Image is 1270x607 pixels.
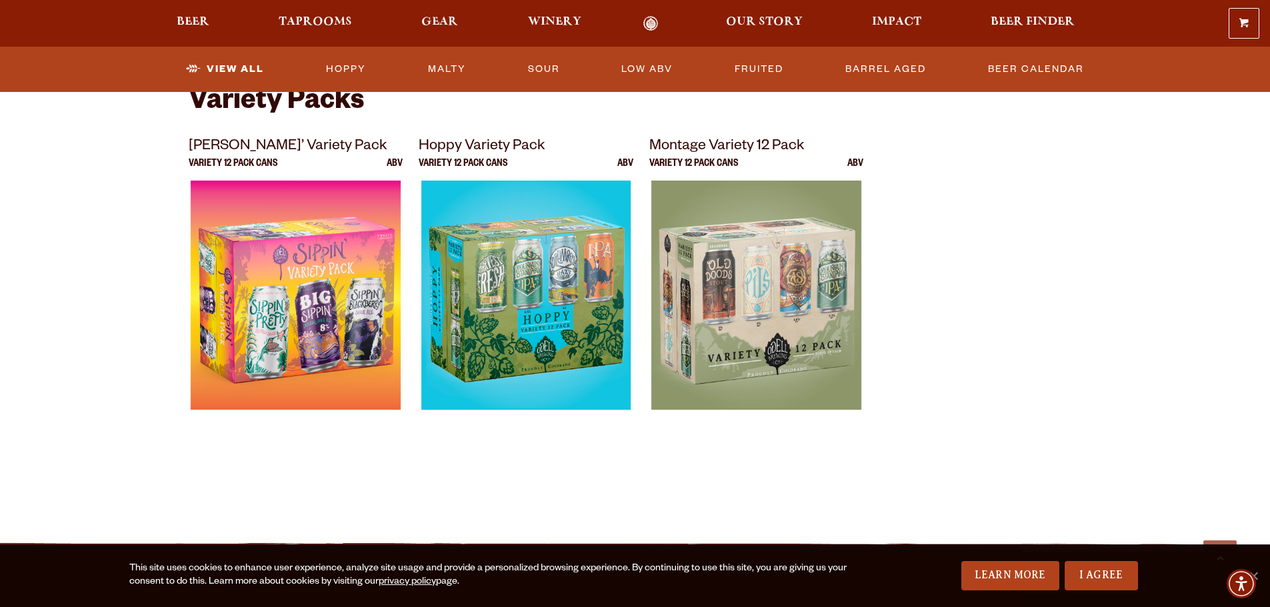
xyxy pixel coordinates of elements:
[523,54,565,85] a: Sour
[729,54,789,85] a: Fruited
[181,54,269,85] a: View All
[726,17,803,27] span: Our Story
[961,561,1059,590] a: Learn More
[1227,569,1256,598] div: Accessibility Menu
[419,159,507,181] p: Variety 12 Pack Cans
[717,16,811,31] a: Our Story
[528,17,581,27] span: Winery
[1065,561,1138,590] a: I Agree
[863,16,930,31] a: Impact
[189,135,403,159] p: [PERSON_NAME]’ Variety Pack
[189,159,277,181] p: Variety 12 Pack Cans
[189,135,403,514] a: [PERSON_NAME]’ Variety Pack Variety 12 Pack Cans ABV Sippin’ Variety Pack Sippin’ Variety Pack
[982,16,1083,31] a: Beer Finder
[387,159,403,181] p: ABV
[983,54,1089,85] a: Beer Calendar
[991,17,1075,27] span: Beer Finder
[649,159,738,181] p: Variety 12 Pack Cans
[423,54,471,85] a: Malty
[519,16,590,31] a: Winery
[191,181,400,514] img: Sippin’ Variety Pack
[168,16,218,31] a: Beer
[872,17,921,27] span: Impact
[419,135,633,514] a: Hoppy Variety Pack Variety 12 Pack Cans ABV Hoppy Variety Pack Hoppy Variety Pack
[617,159,633,181] p: ABV
[279,17,352,27] span: Taprooms
[651,181,861,514] img: Montage Variety 12 Pack
[189,87,1082,119] h2: Variety Packs
[270,16,361,31] a: Taprooms
[626,16,676,31] a: Odell Home
[177,17,209,27] span: Beer
[129,562,851,589] div: This site uses cookies to enhance user experience, analyze site usage and provide a personalized ...
[840,54,931,85] a: Barrel Aged
[649,135,864,159] p: Montage Variety 12 Pack
[649,135,864,514] a: Montage Variety 12 Pack Variety 12 Pack Cans ABV Montage Variety 12 Pack Montage Variety 12 Pack
[421,181,631,514] img: Hoppy Variety Pack
[321,54,371,85] a: Hoppy
[616,54,678,85] a: Low ABV
[421,17,458,27] span: Gear
[413,16,467,31] a: Gear
[1203,540,1237,574] a: Scroll to top
[379,577,436,588] a: privacy policy
[847,159,863,181] p: ABV
[419,135,633,159] p: Hoppy Variety Pack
